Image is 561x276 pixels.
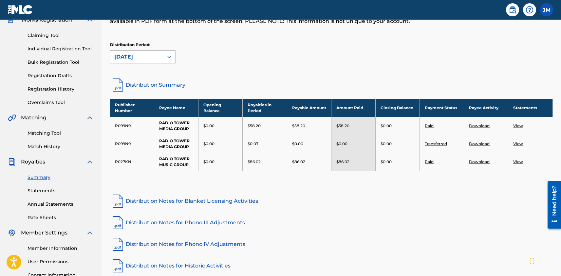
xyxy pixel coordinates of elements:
img: expand [86,158,94,166]
a: Matching Tool [28,130,94,137]
a: Overclaims Tool [28,99,94,106]
img: search [509,6,516,14]
p: $0.00 [292,141,303,147]
img: pdf [110,258,126,274]
img: expand [86,16,94,24]
img: Matching [8,114,16,122]
iframe: Chat Widget [528,245,561,276]
p: $0.00 [381,123,392,129]
a: Paid [425,123,434,128]
a: Bulk Registration Tool [28,59,94,66]
a: Registration History [28,86,94,93]
div: Drag [530,251,534,271]
img: pdf [110,193,126,209]
th: Payee Activity [464,99,508,117]
iframe: Resource Center [543,179,561,231]
td: P099N9 [110,135,154,153]
a: Public Search [506,3,519,16]
p: $58.20 [336,123,349,129]
img: pdf [110,236,126,252]
img: distribution-summary-pdf [110,77,126,93]
img: expand [86,114,94,122]
a: Distribution Notes for Phono IV Adjustments [110,236,553,252]
th: Royalties in Period [243,99,287,117]
a: View [513,123,523,128]
p: $0.00 [336,141,347,147]
a: Individual Registration Tool [28,45,94,52]
td: RADIO TOWER MUSIC GROUP [154,153,198,171]
a: View [513,159,523,164]
th: Publisher Number [110,99,154,117]
p: $86.02 [248,159,261,165]
span: Royalties [21,158,45,166]
a: View [513,141,523,146]
div: [DATE] [114,53,159,61]
div: User Menu [540,3,553,16]
a: Download [469,159,490,164]
p: $0.00 [203,141,215,147]
p: $0.00 [381,141,392,147]
p: $86.02 [292,159,305,165]
img: Works Registration [8,16,16,24]
th: Closing Balance [375,99,420,117]
img: Royalties [8,158,16,166]
a: Transferred [425,141,447,146]
a: Download [469,141,490,146]
a: Member Information [28,245,94,252]
a: Download [469,123,490,128]
a: Claiming Tool [28,32,94,39]
p: $86.02 [336,159,349,165]
td: P099N9 [110,117,154,135]
a: User Permissions [28,258,94,265]
span: Works Registration [21,16,72,24]
p: $0.00 [381,159,392,165]
a: Distribution Notes for Phono III Adjustments [110,215,553,231]
a: Paid [425,159,434,164]
td: P027KN [110,153,154,171]
a: Distribution Summary [110,77,553,93]
a: Distribution Notes for Historic Activities [110,258,553,274]
div: Help [523,3,536,16]
th: Opening Balance [198,99,243,117]
img: help [526,6,533,14]
a: Rate Sheets [28,214,94,221]
td: RADIO TOWER MEDIA GROUP [154,135,198,153]
img: pdf [110,215,126,231]
th: Payment Status [420,99,464,117]
p: $58.20 [248,123,261,129]
a: Summary [28,174,94,181]
th: Amount Paid [331,99,375,117]
a: Distribution Notes for Blanket Licensing Activities [110,193,553,209]
span: Member Settings [21,229,67,237]
p: $0.00 [203,159,215,165]
img: MLC Logo [8,5,33,14]
td: RADIO TOWER MEDIA GROUP [154,117,198,135]
th: Statements [508,99,552,117]
img: expand [86,229,94,237]
a: Registration Drafts [28,72,94,79]
p: $0.07 [248,141,258,147]
p: $58.20 [292,123,305,129]
th: Payable Amount [287,99,331,117]
th: Payee Name [154,99,198,117]
img: Member Settings [8,229,16,237]
span: Matching [21,114,47,122]
a: Match History [28,143,94,150]
p: Distribution Period: [110,42,176,48]
a: Statements [28,187,94,194]
p: $0.00 [203,123,215,129]
a: Annual Statements [28,201,94,208]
